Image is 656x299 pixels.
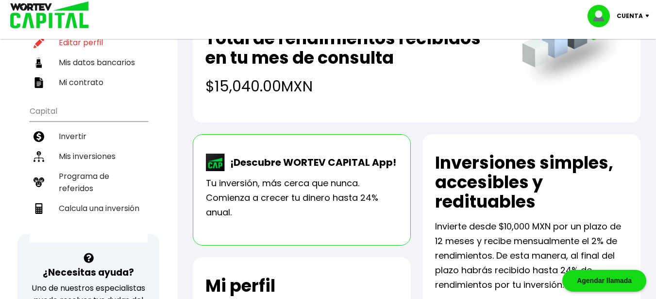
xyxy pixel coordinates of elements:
[30,53,148,72] a: Mis datos bancarios
[205,29,503,68] h2: Total de rendimientos recibidos en tu mes de consulta
[30,198,148,218] a: Calcula una inversión
[435,219,628,292] p: Invierte desde $10,000 MXN por un plazo de 12 meses y recibe mensualmente el 2% de rendimientos. ...
[34,57,44,68] img: datos-icon.10cf9172.svg
[617,9,643,23] p: Cuenta
[30,6,148,92] ul: Perfil
[34,37,44,48] img: editar-icon.952d3147.svg
[34,151,44,162] img: inversiones-icon.6695dc30.svg
[205,276,275,296] h2: Mi perfil
[588,5,617,27] img: profile-image
[43,265,134,280] h3: ¿Necesitas ayuda?
[34,131,44,142] img: invertir-icon.b3b967d7.svg
[30,166,148,198] a: Programa de referidos
[30,126,148,146] a: Invertir
[206,154,225,171] img: wortev-capital-app-icon
[643,15,656,18] img: icon-down
[34,177,44,188] img: recomiendanos-icon.9b8e9327.svg
[435,153,628,211] h2: Inversiones simples, accesibles y redituables
[30,72,148,92] a: Mi contrato
[562,270,646,292] div: Agendar llamada
[30,100,148,243] ul: Capital
[34,203,44,214] img: calculadora-icon.17d418c4.svg
[30,33,148,53] a: Editar perfil
[206,176,398,220] p: Tu inversión, más cerca que nunca. Comienza a crecer tu dinero hasta 24% anual.
[34,77,44,88] img: contrato-icon.f2db500c.svg
[225,155,396,170] p: ¡Descubre WORTEV CAPITAL App!
[205,75,503,97] h4: $15,040.00 MXN
[30,146,148,166] a: Mis inversiones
